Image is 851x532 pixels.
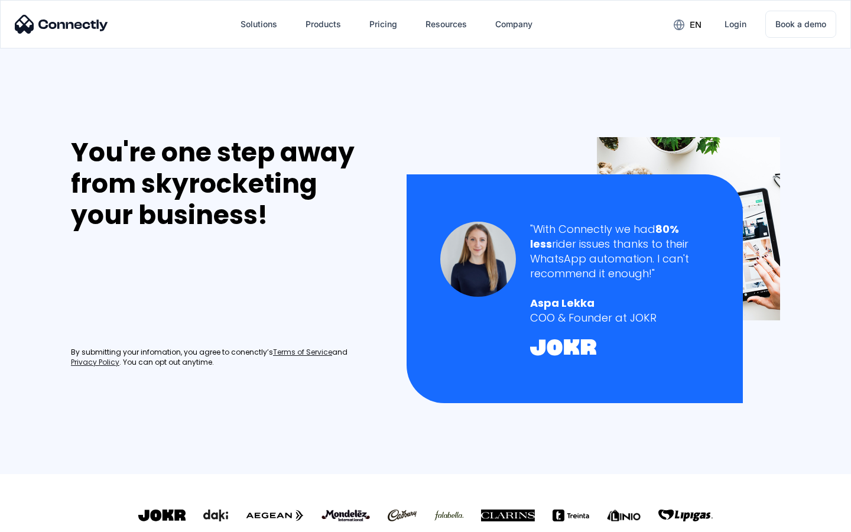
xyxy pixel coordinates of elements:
div: COO & Founder at JOKR [530,310,709,325]
a: Terms of Service [273,348,332,358]
strong: 80% less [530,222,679,251]
aside: Language selected: English [12,511,71,528]
strong: Aspa Lekka [530,296,595,310]
div: You're one step away from skyrocketing your business! [71,137,382,231]
div: en [664,15,710,33]
div: en [690,17,701,33]
div: Company [495,16,532,33]
a: Privacy Policy [71,358,119,368]
div: By submitting your infomation, you agree to conenctly’s and . You can opt out anytime. [71,348,382,368]
div: Company [486,10,542,38]
div: Solutions [231,10,287,38]
a: Pricing [360,10,407,38]
div: Solutions [241,16,277,33]
iframe: Form 0 [71,245,248,333]
ul: Language list [24,511,71,528]
div: Resources [416,10,476,38]
div: Products [296,10,350,38]
div: Login [725,16,746,33]
img: Connectly Logo [15,15,108,34]
div: Resources [425,16,467,33]
div: Pricing [369,16,397,33]
a: Login [715,10,756,38]
div: "With Connectly we had rider issues thanks to their WhatsApp automation. I can't recommend it eno... [530,222,709,281]
div: Products [306,16,341,33]
a: Book a demo [765,11,836,38]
